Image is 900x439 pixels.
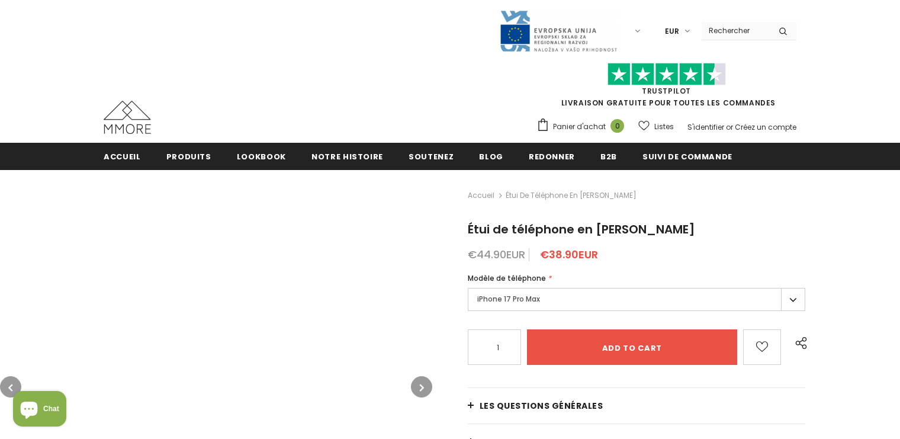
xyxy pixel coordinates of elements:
[479,143,503,169] a: Blog
[104,101,151,134] img: Cas MMORE
[687,122,724,132] a: S'identifier
[166,151,211,162] span: Produits
[237,151,286,162] span: Lookbook
[529,143,575,169] a: Redonner
[311,143,383,169] a: Notre histoire
[600,151,617,162] span: B2B
[468,247,525,262] span: €44.90EUR
[468,388,805,424] a: Les questions générales
[480,400,603,412] span: Les questions générales
[665,25,679,37] span: EUR
[702,22,770,39] input: Search Site
[468,188,494,203] a: Accueil
[409,151,454,162] span: soutenez
[553,121,606,133] span: Panier d'achat
[237,143,286,169] a: Lookbook
[642,151,732,162] span: Suivi de commande
[600,143,617,169] a: B2B
[409,143,454,169] a: soutenez
[104,151,141,162] span: Accueil
[540,247,598,262] span: €38.90EUR
[607,63,726,86] img: Faites confiance aux étoiles pilotes
[506,188,637,203] span: Étui de téléphone en [PERSON_NAME]
[536,118,630,136] a: Panier d'achat 0
[610,119,624,133] span: 0
[638,116,674,137] a: Listes
[642,143,732,169] a: Suivi de commande
[536,68,796,108] span: LIVRAISON GRATUITE POUR TOUTES LES COMMANDES
[499,25,618,36] a: Javni Razpis
[9,391,70,430] inbox-online-store-chat: Shopify online store chat
[499,9,618,53] img: Javni Razpis
[726,122,733,132] span: or
[654,121,674,133] span: Listes
[735,122,796,132] a: Créez un compte
[479,151,503,162] span: Blog
[311,151,383,162] span: Notre histoire
[468,221,695,238] span: Étui de téléphone en [PERSON_NAME]
[468,288,805,311] label: iPhone 17 Pro Max
[529,151,575,162] span: Redonner
[642,86,691,96] a: TrustPilot
[104,143,141,169] a: Accueil
[468,273,546,283] span: Modèle de téléphone
[527,329,738,365] input: Add to cart
[166,143,211,169] a: Produits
